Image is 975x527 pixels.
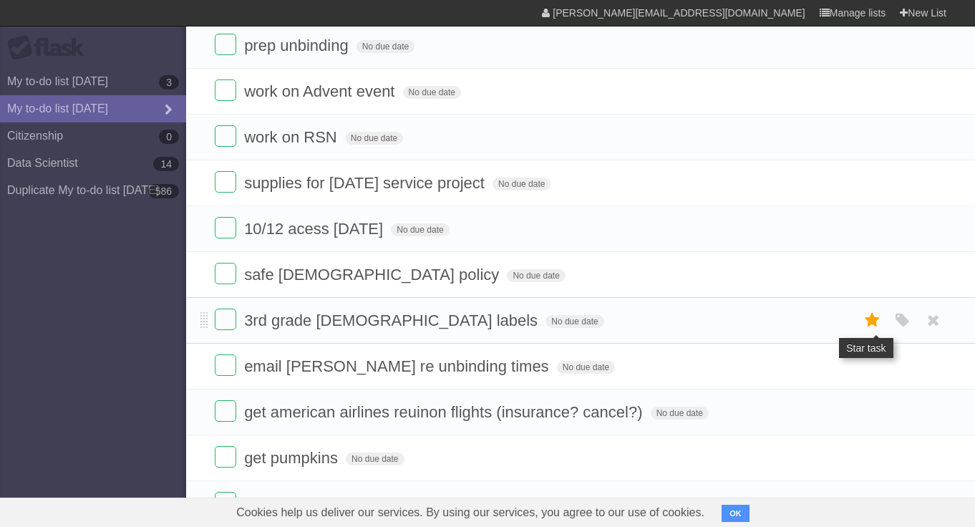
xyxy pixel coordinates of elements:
[356,40,414,53] span: No due date
[215,125,236,147] label: Done
[345,132,403,145] span: No due date
[215,446,236,468] label: Done
[244,449,341,467] span: get pumpkins
[215,309,236,330] label: Done
[244,357,553,375] span: email [PERSON_NAME] re unbinding times
[215,171,236,193] label: Done
[222,498,719,527] span: Cookies help us deliver our services. By using our services, you agree to our use of cookies.
[215,354,236,376] label: Done
[244,220,387,238] span: 10/12 acess [DATE]
[859,309,886,332] label: Star task
[215,400,236,422] label: Done
[215,79,236,101] label: Done
[346,453,404,465] span: No due date
[244,311,541,329] span: 3rd grade [DEMOGRAPHIC_DATA] labels
[244,82,398,100] span: work on Advent event
[403,86,461,99] span: No due date
[244,403,646,421] span: get american airlines reuinon flights (insurance? cancel?)
[244,266,503,284] span: safe [DEMOGRAPHIC_DATA] policy
[244,174,488,192] span: supplies for [DATE] service project
[148,184,179,198] b: 586
[7,35,93,61] div: Flask
[557,361,615,374] span: No due date
[215,263,236,284] label: Done
[244,37,352,54] span: prep unbinding
[215,34,236,55] label: Done
[651,407,709,420] span: No due date
[493,178,550,190] span: No due date
[391,223,449,236] span: No due date
[215,217,236,238] label: Done
[722,505,750,522] button: OK
[153,157,179,171] b: 14
[159,130,179,144] b: 0
[244,128,341,146] span: work on RSN
[159,75,179,90] b: 3
[507,269,565,282] span: No due date
[545,315,603,328] span: No due date
[244,495,417,513] span: 2/15 [PERSON_NAME]!
[215,492,236,513] label: Done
